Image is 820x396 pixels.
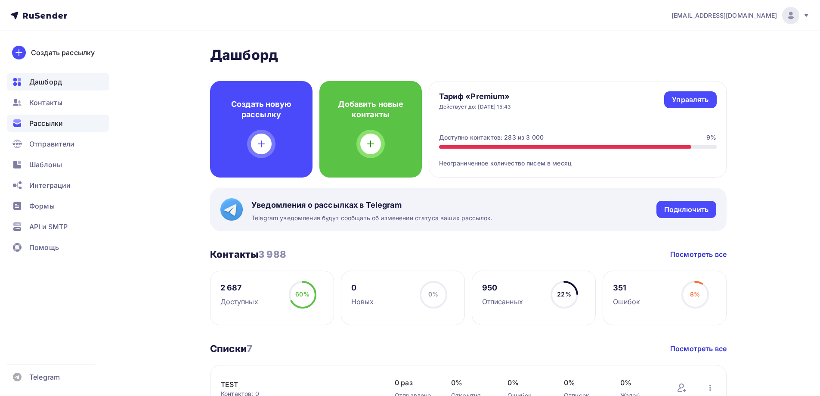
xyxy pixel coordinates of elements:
[295,290,309,298] span: 60%
[439,133,544,142] div: Доступно контактов: 283 из 3 000
[29,77,62,87] span: Дашборд
[671,11,777,20] span: [EMAIL_ADDRESS][DOMAIN_NAME]
[258,249,286,260] span: 3 988
[210,343,252,355] h3: Списки
[671,7,810,24] a: [EMAIL_ADDRESS][DOMAIN_NAME]
[451,377,490,388] span: 0%
[670,343,727,354] a: Посмотреть все
[690,290,700,298] span: 8%
[664,205,709,215] div: Подключить
[29,118,63,128] span: Рассылки
[439,91,511,102] h4: Тариф «Premium»
[620,377,659,388] span: 0%
[7,94,109,111] a: Контакты
[351,283,374,293] div: 0
[29,139,75,149] span: Отправители
[351,296,374,307] div: Новых
[7,156,109,173] a: Шаблоны
[29,180,71,190] span: Интеграции
[224,99,299,120] h4: Создать новую рассылку
[7,135,109,153] a: Отправители
[29,97,62,108] span: Контакты
[210,47,727,64] h2: Дашборд
[220,283,258,293] div: 2 687
[29,159,62,170] span: Шаблоны
[210,248,286,260] h3: Контакты
[251,214,492,222] span: Telegram уведомления будут сообщать об изменении статуса ваших рассылок.
[247,343,252,354] span: 7
[482,296,523,307] div: Отписанных
[439,149,717,168] div: Неограниченное количество писем в месяц
[221,379,367,390] a: TEST
[670,249,727,259] a: Посмотреть все
[613,296,641,307] div: Ошибок
[564,377,603,388] span: 0%
[706,133,716,142] div: 9%
[29,201,55,211] span: Формы
[557,290,571,298] span: 22%
[220,296,258,307] div: Доступных
[7,197,109,215] a: Формы
[31,47,95,58] div: Создать рассылку
[613,283,641,293] div: 351
[7,115,109,132] a: Рассылки
[29,372,60,382] span: Telegram
[507,377,547,388] span: 0%
[672,95,709,105] div: Управлять
[29,221,68,232] span: API и SMTP
[482,283,523,293] div: 950
[395,377,434,388] span: 0 раз
[7,73,109,90] a: Дашборд
[29,242,59,253] span: Помощь
[251,200,492,210] span: Уведомления о рассылках в Telegram
[439,103,511,110] div: Действует до: [DATE] 15:43
[333,99,408,120] h4: Добавить новые контакты
[428,290,438,298] span: 0%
